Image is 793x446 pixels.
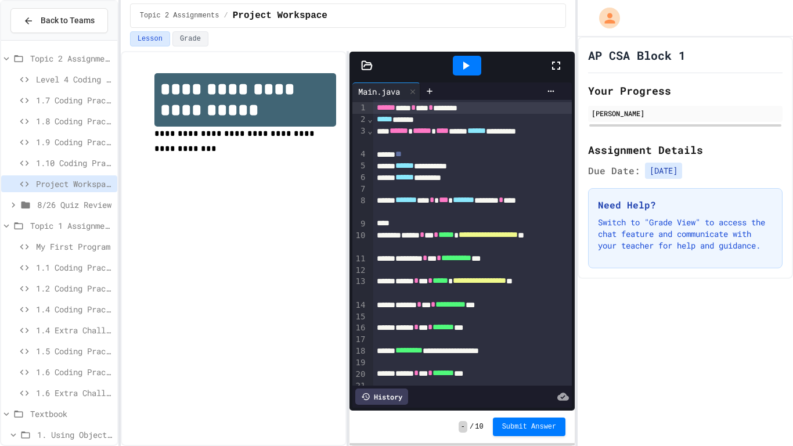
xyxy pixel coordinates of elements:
[352,149,367,160] div: 4
[352,276,367,299] div: 13
[352,265,367,276] div: 12
[645,163,682,179] span: [DATE]
[352,253,367,265] div: 11
[588,164,640,178] span: Due Date:
[587,5,623,31] div: My Account
[588,142,783,158] h2: Assignment Details
[367,114,373,124] span: Fold line
[352,346,367,357] div: 18
[30,408,113,420] span: Textbook
[37,199,113,211] span: 8/26 Quiz Review
[172,31,208,46] button: Grade
[130,31,170,46] button: Lesson
[352,357,367,369] div: 19
[36,261,113,274] span: 1.1 Coding Practice
[36,115,113,127] span: 1.8 Coding Practice
[352,82,420,100] div: Main.java
[352,334,367,346] div: 17
[459,421,467,433] span: -
[355,389,408,405] div: History
[36,240,113,253] span: My First Program
[36,282,113,294] span: 1.2 Coding Practice
[352,114,367,125] div: 2
[502,422,557,431] span: Submit Answer
[36,387,113,399] span: 1.6 Extra Challenge Problem
[10,8,108,33] button: Back to Teams
[352,125,367,149] div: 3
[352,311,367,323] div: 15
[352,102,367,114] div: 1
[352,85,406,98] div: Main.java
[588,82,783,99] h2: Your Progress
[352,300,367,311] div: 14
[36,345,113,357] span: 1.5 Coding Practice
[592,108,779,118] div: [PERSON_NAME]
[36,303,113,315] span: 1.4 Coding Practice
[588,47,686,63] h1: AP CSA Block 1
[30,220,113,232] span: Topic 1 Assignments
[352,218,367,230] div: 9
[475,422,483,431] span: 10
[233,9,327,23] span: Project Workspace
[352,230,367,253] div: 10
[598,198,773,212] h3: Need Help?
[36,73,113,85] span: Level 4 Coding Challenge
[352,184,367,195] div: 7
[36,136,113,148] span: 1.9 Coding Practice
[36,178,113,190] span: Project Workspace
[470,422,474,431] span: /
[352,380,367,392] div: 21
[352,369,367,380] div: 20
[352,322,367,334] div: 16
[352,195,367,218] div: 8
[30,52,113,64] span: Topic 2 Assignments
[36,366,113,378] span: 1.6 Coding Practice
[37,429,113,441] span: 1. Using Objects and Methods
[352,172,367,184] div: 6
[598,217,773,251] p: Switch to "Grade View" to access the chat feature and communicate with your teacher for help and ...
[36,324,113,336] span: 1.4 Extra Challenge Problem
[367,126,373,135] span: Fold line
[36,94,113,106] span: 1.7 Coding Practice
[352,160,367,172] div: 5
[36,157,113,169] span: 1.10 Coding Practice
[493,418,566,436] button: Submit Answer
[224,11,228,20] span: /
[41,15,95,27] span: Back to Teams
[140,11,219,20] span: Topic 2 Assignments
